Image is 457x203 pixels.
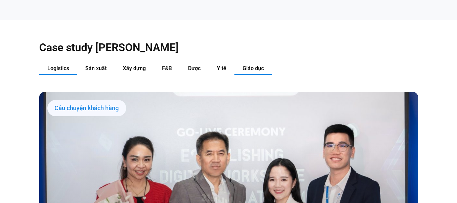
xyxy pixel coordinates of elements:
div: Câu chuyện khách hàng [47,100,126,116]
span: Dược [188,65,201,72]
span: Giáo dục [243,65,264,72]
span: Y tế [217,65,226,72]
span: F&B [162,65,172,72]
h2: Case study [PERSON_NAME] [39,41,418,54]
span: Logistics [47,65,69,72]
span: Sản xuất [85,65,107,72]
span: Xây dựng [123,65,146,72]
